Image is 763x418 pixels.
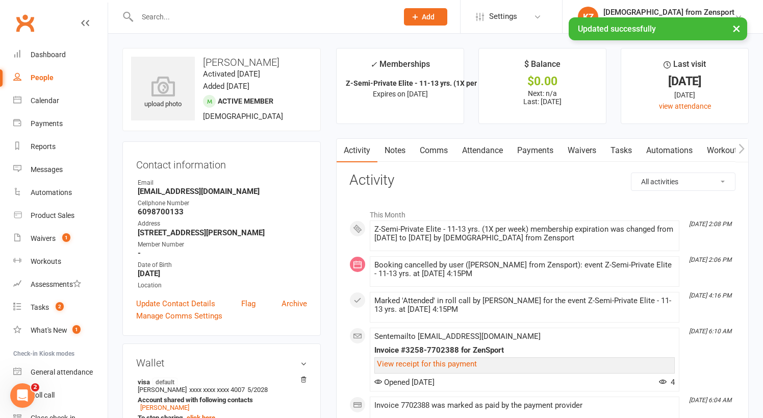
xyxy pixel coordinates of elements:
span: Add [422,13,435,21]
div: Booking cancelled by user ([PERSON_NAME] from Zensport): event Z-Semi-Private Elite - 11-13 yrs. ... [374,261,675,278]
time: Activated [DATE] [203,69,260,79]
div: Marked 'Attended' in roll call by [PERSON_NAME] for the event Z-Semi-Private Elite - 11-13 yrs. a... [374,297,675,314]
div: KZ [578,7,598,27]
strong: 6098700133 [138,207,307,216]
time: Added [DATE] [203,82,249,91]
a: Payments [13,112,108,135]
strong: [EMAIL_ADDRESS][DOMAIN_NAME] [138,187,307,196]
a: General attendance kiosk mode [13,361,108,384]
span: 5/2028 [247,386,268,394]
div: Z-Semi-Private Elite - 11-13 yrs. (1X per week) membership expiration was changed from [DATE] to ... [374,225,675,242]
span: 4 [659,378,675,387]
div: General attendance [31,368,93,376]
div: Payments [31,119,63,128]
span: default [152,378,177,386]
a: Workouts [13,250,108,273]
span: Active member [218,97,273,105]
div: Roll call [31,391,55,399]
a: [PERSON_NAME] [140,404,189,411]
div: $ Balance [524,58,561,76]
div: What's New [31,326,67,334]
a: Calendar [13,89,108,112]
a: Waivers [561,139,603,162]
a: Waivers 1 [13,227,108,250]
div: Tasks [31,303,49,311]
a: Notes [377,139,413,162]
i: [DATE] 2:06 PM [689,256,731,263]
a: Workouts [700,139,748,162]
a: Roll call [13,384,108,407]
span: 1 [72,325,81,334]
a: Flag [241,298,256,310]
div: Dashboard [31,51,66,59]
div: Reports [31,142,56,151]
a: Reports [13,135,108,158]
i: [DATE] 6:04 AM [689,397,731,404]
i: [DATE] 2:08 PM [689,220,731,228]
div: Address [138,219,307,229]
div: Calendar [31,96,59,105]
a: Manage Comms Settings [136,310,222,322]
i: [DATE] 6:10 AM [689,328,731,335]
a: Payments [510,139,561,162]
a: What's New1 [13,319,108,342]
div: ZenSport [603,17,734,26]
a: Dashboard [13,43,108,66]
div: Date of Birth [138,260,307,270]
div: Member Number [138,240,307,250]
span: Sent email to [EMAIL_ADDRESS][DOMAIN_NAME] [374,332,541,341]
a: Tasks 2 [13,296,108,319]
h3: Activity [349,173,735,188]
a: Product Sales [13,204,108,227]
div: Location [138,281,307,290]
i: ✓ [370,60,377,69]
button: × [727,17,746,39]
strong: [STREET_ADDRESS][PERSON_NAME] [138,228,307,237]
a: Tasks [603,139,639,162]
div: Assessments [31,280,81,288]
a: Update Contact Details [136,298,215,310]
a: View receipt for this payment [377,359,477,368]
div: Email [138,178,307,188]
div: upload photo [131,76,195,110]
div: Automations [31,188,72,196]
p: Next: n/a Last: [DATE] [488,89,597,106]
a: Activity [337,139,377,162]
h3: Contact information [136,155,307,170]
a: Clubworx [12,10,38,36]
a: Automations [639,139,700,162]
a: Messages [13,158,108,181]
span: Opened [DATE] [374,378,435,387]
a: Archive [282,298,307,310]
div: Product Sales [31,211,74,219]
div: Cellphone Number [138,199,307,208]
a: Automations [13,181,108,204]
iframe: Intercom live chat [10,383,35,408]
h3: Wallet [136,357,307,368]
strong: visa [138,378,302,386]
span: xxxx xxxx xxxx 4007 [189,386,245,394]
a: Comms [413,139,455,162]
a: Attendance [455,139,510,162]
span: 1 [62,233,70,242]
li: This Month [349,204,735,220]
div: Invoice #3258-7702388 for ZenSport [374,346,675,355]
input: Search... [134,10,391,24]
div: Updated successfully [569,17,747,40]
div: People [31,73,54,82]
i: [DATE] 4:16 PM [689,292,731,299]
div: $0.00 [488,76,597,87]
a: People [13,66,108,89]
span: 2 [56,302,64,311]
div: Invoice 7702388 was marked as paid by the payment provider [374,401,675,410]
div: Memberships [370,58,430,77]
span: [DEMOGRAPHIC_DATA] [203,112,283,121]
strong: Z-Semi-Private Elite - 11-13 yrs. (1X per ... [346,79,485,87]
div: Last visit [664,58,706,76]
a: view attendance [659,102,711,110]
button: Add [404,8,447,26]
span: Settings [489,5,517,28]
strong: - [138,249,307,258]
h3: [PERSON_NAME] [131,57,312,68]
div: [DEMOGRAPHIC_DATA] from Zensport [603,8,734,17]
